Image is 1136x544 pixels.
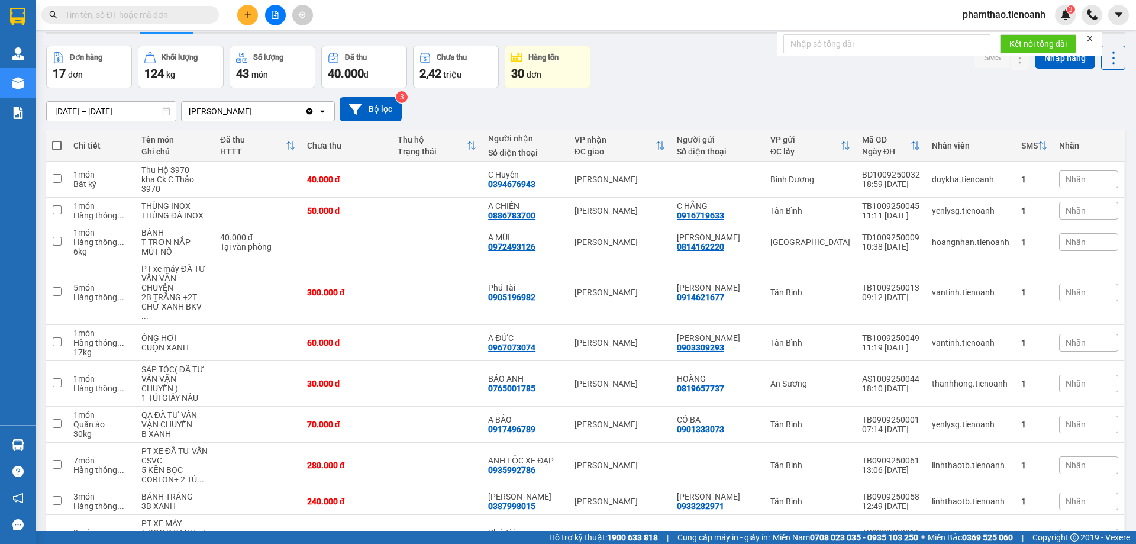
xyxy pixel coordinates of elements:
button: caret-down [1108,5,1129,25]
span: triệu [443,70,461,79]
div: [PERSON_NAME] [575,461,665,470]
span: 17 [53,66,66,81]
div: 11:11 [DATE] [862,211,920,220]
div: Chi tiết [73,141,129,150]
span: aim [298,11,306,19]
div: 07:14 [DATE] [862,424,920,434]
div: Tân Bình [770,206,850,215]
div: 280.000 đ [307,461,386,470]
button: file-add [265,5,286,25]
button: Bộ lọc [340,97,402,121]
div: 1 món [73,374,129,384]
th: Toggle SortBy [856,130,926,162]
span: Nhãn [1066,206,1086,215]
div: ỐNG HƠI [141,333,208,343]
div: vantinh.tienoanh [932,338,1009,347]
div: THÙNG INOX [141,201,208,211]
div: Phú Tài [488,528,563,537]
div: Tân Bình [770,497,850,506]
div: Bình Dương [770,175,850,184]
div: VP nhận [575,135,656,144]
div: vantinh.tienoanh [932,288,1009,297]
div: ANH LỘC XE ĐẠP [488,456,563,465]
div: HOÀNG [677,374,759,384]
div: C HẰNG [677,201,759,211]
div: Mã GD [862,135,911,144]
span: Cung cấp máy in - giấy in: [677,531,770,544]
div: 1 món [73,228,129,237]
div: 13:06 [DATE] [862,465,920,475]
div: [PERSON_NAME] [575,175,665,184]
div: 1 món [73,329,129,338]
strong: 1900 633 818 [607,533,658,542]
div: Thanh THẢO [677,492,759,501]
div: TB0909250001 [862,415,920,424]
img: phone-icon [1087,9,1098,20]
div: Tên món [141,135,208,144]
span: Miền Bắc [928,531,1013,544]
div: Hàng tồn [528,53,559,62]
div: A CHIẾN [488,201,563,211]
div: [PERSON_NAME] [575,288,665,297]
img: warehouse-icon [12,439,24,451]
th: Toggle SortBy [214,130,301,162]
div: HOÀNG TRUNG [488,492,563,501]
span: đơn [68,70,83,79]
div: TB0909250058 [862,492,920,501]
div: 1 [1021,237,1047,247]
div: TB0909250061 [862,456,920,465]
div: Người gửi [677,135,759,144]
div: 12:49 [DATE] [862,501,920,511]
span: ... [117,211,124,220]
svg: Clear value [305,107,314,116]
div: TB0809250066 [862,528,920,537]
div: Trạng thái [398,147,467,156]
div: 1 [1021,461,1047,470]
div: 11:19 [DATE] [862,343,920,352]
div: Hùng Tâm Vương [677,283,759,292]
button: Hàng tồn30đơn [505,46,590,88]
th: Toggle SortBy [764,130,856,162]
div: PT XE MÁY [141,519,208,528]
div: BÁNH [141,228,208,237]
button: Đơn hàng17đơn [46,46,132,88]
svg: open [318,107,327,116]
div: AS1009250044 [862,374,920,384]
div: 5 món [73,283,129,292]
button: Số lượng43món [230,46,315,88]
div: SMS [1021,141,1038,150]
div: hoangnhan.tienoanh [932,237,1009,247]
div: B XANH [141,429,208,439]
div: 3 món [73,528,129,537]
div: 0917496789 [488,424,535,434]
div: Phú Tài [488,283,563,292]
th: Toggle SortBy [392,130,482,162]
div: 0967073074 [488,343,535,352]
span: Nhãn [1066,338,1086,347]
div: 2B TRẮNG +2T CHỮ XANH BKV + TÚM TRẮNG [141,292,208,321]
div: Người nhận [488,134,563,143]
div: Hàng thông thường [73,292,129,302]
div: Tân Bình [770,288,850,297]
span: | [1022,531,1024,544]
span: 2,42 [419,66,441,81]
img: icon-new-feature [1060,9,1071,20]
span: | [667,531,669,544]
button: Chưa thu2,42 triệu [413,46,499,88]
button: aim [292,5,313,25]
div: Tân Bình [770,338,850,347]
div: 1 [1021,420,1047,429]
div: linhthaotb.tienoanh [932,461,1009,470]
div: 0387998015 [488,501,535,511]
span: Nhãn [1066,379,1086,388]
div: 40.000 đ [220,233,295,242]
div: 18:59 [DATE] [862,179,920,189]
div: 7 món [73,456,129,465]
div: 0765001785 [488,384,535,393]
div: 18:10 [DATE] [862,384,920,393]
div: Quần áo [73,420,129,429]
div: Ngày ĐH [862,147,911,156]
div: MINH QUYÊN [677,333,759,343]
button: Kết nối tổng đài [1000,34,1076,53]
span: Hỗ trợ kỹ thuật: [549,531,658,544]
